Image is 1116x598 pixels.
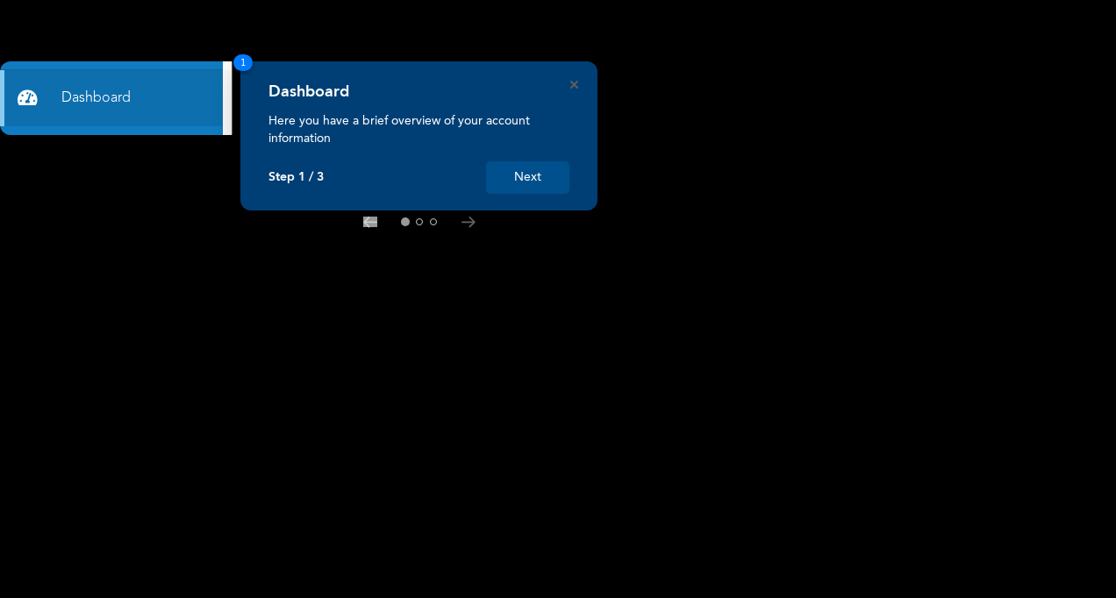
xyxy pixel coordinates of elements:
[268,170,324,185] p: Step 1 / 3
[570,81,578,89] button: Close
[268,82,349,102] h4: Dashboard
[233,54,253,71] span: 1
[268,112,569,147] p: Here you have a brief overview of your account information
[486,161,569,194] button: Next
